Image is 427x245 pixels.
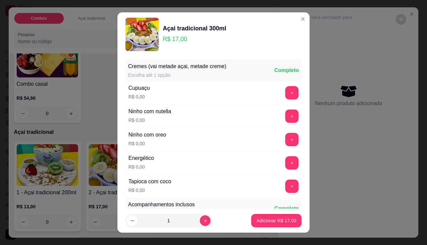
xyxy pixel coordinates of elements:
[274,66,299,74] div: Completo
[285,86,299,99] button: add
[285,180,299,193] button: add
[128,117,171,124] p: R$ 0,00
[128,178,171,186] div: Tapioca com coco
[128,72,226,78] div: Escolha até 1 opção
[257,217,296,224] p: Adicionar R$ 17,00
[274,205,299,213] div: Completo
[128,93,150,100] p: R$ 0,00
[163,34,226,44] p: R$ 17,00
[285,156,299,170] button: add
[127,215,137,226] button: decrease-product-quantity
[285,109,299,123] button: add
[128,201,195,209] div: Acompanhamentos inclusos
[298,14,308,24] button: Close
[285,133,299,146] button: add
[128,154,154,162] div: Energético
[128,140,166,147] p: R$ 0,00
[200,215,210,226] button: increase-product-quantity
[128,84,150,92] div: Cupuaçu
[128,164,154,170] p: R$ 0,00
[128,107,171,115] div: Ninho com nutella
[251,214,302,227] button: Adicionar R$ 17,00
[128,62,226,70] div: Cremes (vai metade açai, metade creme)
[125,18,159,51] img: product-image
[163,24,226,33] div: Açai tradicional 300ml
[128,131,166,139] div: Ninho com oreo
[128,187,171,194] p: R$ 0,00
